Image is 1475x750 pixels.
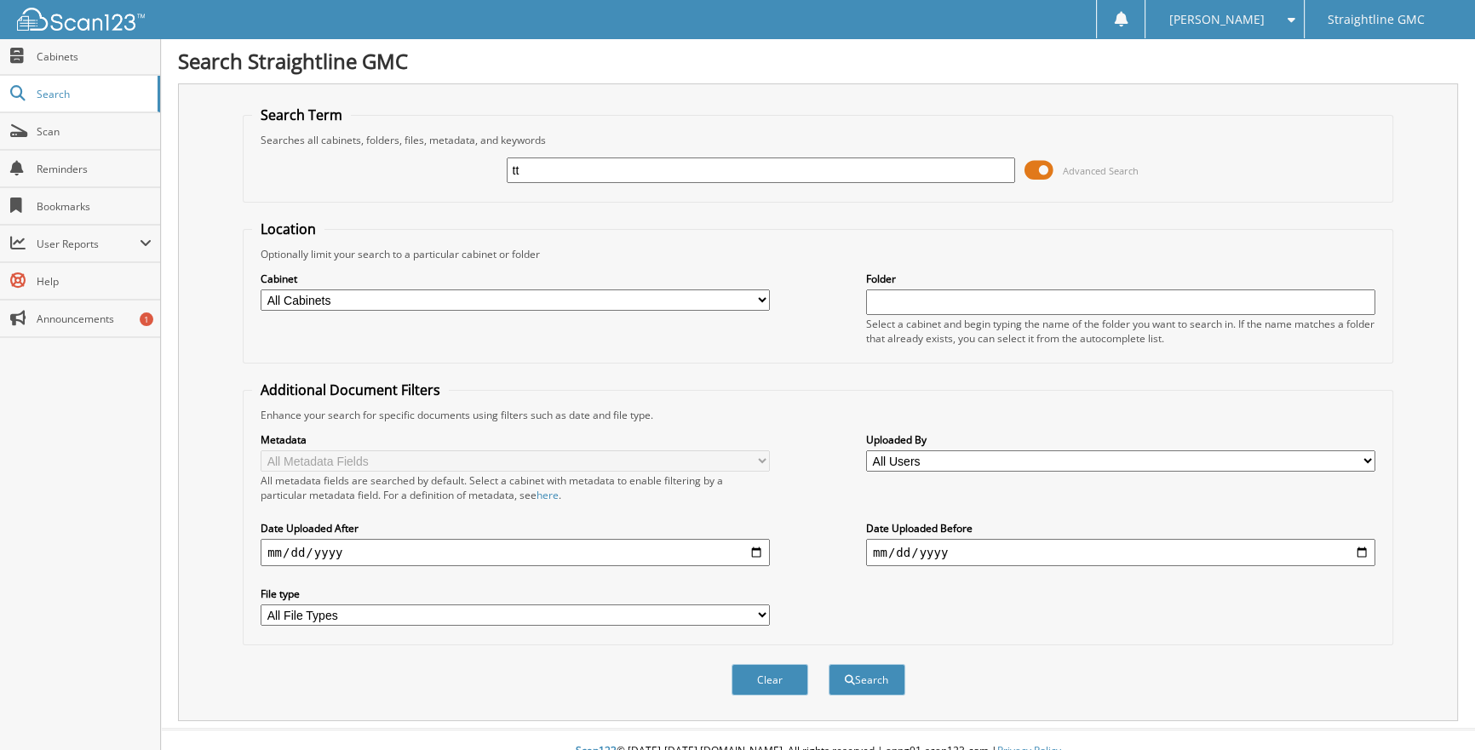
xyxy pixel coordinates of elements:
span: Help [37,274,152,289]
span: Announcements [37,312,152,326]
span: Reminders [37,162,152,176]
legend: Search Term [252,106,351,124]
legend: Location [252,220,324,238]
img: scan123-logo-white.svg [17,8,145,31]
label: Date Uploaded Before [866,521,1375,535]
input: end [866,539,1375,566]
label: Cabinet [261,272,770,286]
button: Clear [732,664,808,696]
label: File type [261,587,770,601]
span: Bookmarks [37,199,152,214]
span: Scan [37,124,152,139]
span: User Reports [37,237,140,251]
label: Metadata [261,432,770,447]
span: Cabinets [37,49,152,64]
legend: Additional Document Filters [252,381,449,399]
div: Searches all cabinets, folders, files, metadata, and keywords [252,133,1384,147]
div: 1 [140,312,153,326]
div: Optionally limit your search to a particular cabinet or folder [252,247,1384,261]
div: Select a cabinet and begin typing the name of the folder you want to search in. If the name match... [866,317,1375,346]
a: here [537,488,559,502]
button: Search [829,664,905,696]
input: start [261,539,770,566]
label: Uploaded By [866,432,1375,447]
span: Search [37,87,149,101]
h1: Search Straightline GMC [178,47,1458,75]
span: Advanced Search [1062,164,1138,177]
div: Enhance your search for specific documents using filters such as date and file type. [252,408,1384,422]
label: Date Uploaded After [261,521,770,535]
span: [PERSON_NAME] [1169,14,1265,25]
span: Straightline GMC [1328,14,1425,25]
label: Folder [866,272,1375,286]
div: All metadata fields are searched by default. Select a cabinet with metadata to enable filtering b... [261,473,770,502]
